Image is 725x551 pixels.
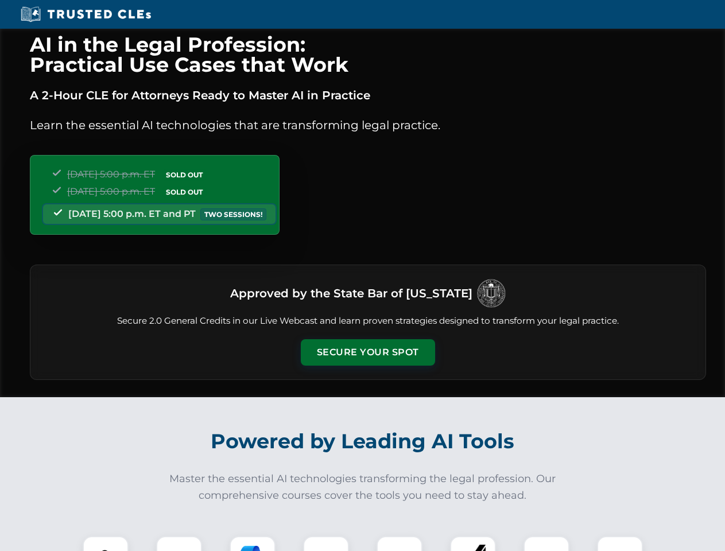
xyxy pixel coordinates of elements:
p: A 2-Hour CLE for Attorneys Ready to Master AI in Practice [30,86,706,104]
button: Secure Your Spot [301,339,435,366]
h1: AI in the Legal Profession: Practical Use Cases that Work [30,34,706,75]
span: SOLD OUT [162,169,207,181]
p: Secure 2.0 General Credits in our Live Webcast and learn proven strategies designed to transform ... [44,315,692,328]
span: SOLD OUT [162,186,207,198]
h2: Powered by Leading AI Tools [45,421,681,461]
span: [DATE] 5:00 p.m. ET [67,169,155,180]
img: Logo [477,279,506,308]
h3: Approved by the State Bar of [US_STATE] [230,283,472,304]
p: Learn the essential AI technologies that are transforming legal practice. [30,116,706,134]
span: [DATE] 5:00 p.m. ET [67,186,155,197]
img: Trusted CLEs [17,6,154,23]
p: Master the essential AI technologies transforming the legal profession. Our comprehensive courses... [162,471,564,504]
